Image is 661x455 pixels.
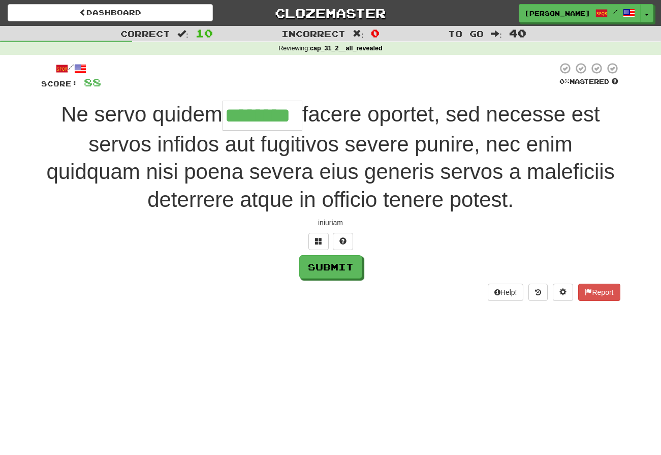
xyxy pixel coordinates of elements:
a: Clozemaster [228,4,433,22]
strong: cap_31_2__all_revealed [310,45,383,52]
div: Mastered [557,77,620,86]
span: 88 [84,76,101,88]
span: Ne servo quidem [61,102,222,126]
span: 0 % [559,77,570,85]
span: / [613,8,618,15]
span: [PERSON_NAME] [524,9,590,18]
button: Report [578,284,620,301]
a: Dashboard [8,4,213,21]
span: facere oportet, sed necesse est servos infidos aut fugitivos severe punire, nec enim quidquam nis... [46,102,614,211]
button: Single letter hint - you only get 1 per sentence and score half the points! alt+h [333,233,353,250]
span: : [177,29,188,38]
span: 0 [371,27,380,39]
span: 10 [196,27,213,39]
span: To go [448,28,484,39]
div: / [41,62,101,75]
a: [PERSON_NAME] / [519,4,641,22]
span: : [353,29,364,38]
span: Score: [41,79,78,88]
span: Incorrect [281,28,345,39]
span: 40 [509,27,526,39]
button: Help! [488,284,524,301]
button: Switch sentence to multiple choice alt+p [308,233,329,250]
span: Correct [120,28,170,39]
span: : [491,29,502,38]
div: iniuriam [41,218,620,228]
button: Submit [299,255,362,279]
button: Round history (alt+y) [528,284,548,301]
